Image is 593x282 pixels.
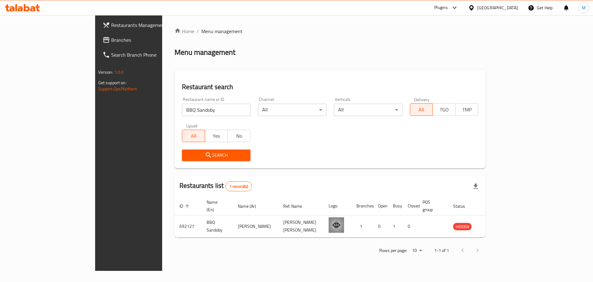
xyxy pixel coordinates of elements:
[432,103,456,116] button: TGO
[403,215,418,237] td: 0
[98,33,194,47] a: Branches
[111,36,189,44] span: Branches
[334,104,402,116] div: All
[182,130,205,142] button: All
[98,85,137,93] a: Support.OpsPlatform
[175,47,235,57] h2: Menu management
[329,217,344,233] img: BBQ Sandoby
[98,68,113,76] span: Version:
[225,181,252,191] div: Total records count
[423,198,441,213] span: POS group
[238,202,264,210] span: Name (Ar)
[434,4,448,11] div: Plugins
[233,215,278,237] td: [PERSON_NAME]
[258,104,326,116] div: All
[197,28,199,35] li: /
[351,197,373,215] th: Branches
[98,79,127,87] span: Get support on:
[388,215,403,237] td: 1
[186,124,198,128] label: Upsell
[175,28,486,35] nav: breadcrumb
[582,4,586,11] span: M
[182,150,250,161] button: Search
[202,215,233,237] td: BBQ Sandoby
[455,103,478,116] button: TMP
[111,51,189,59] span: Search Branch Phone
[205,130,228,142] button: Yes
[388,197,403,215] th: Busy
[182,104,250,116] input: Search for restaurant name or ID..
[201,28,242,35] span: Menu management
[379,247,407,254] p: Rows per page:
[453,202,473,210] span: Status
[458,105,476,114] span: TMP
[208,132,225,141] span: Yes
[373,215,388,237] td: 0
[413,105,431,114] span: All
[179,181,252,191] h2: Restaurants list
[185,132,203,141] span: All
[373,197,388,215] th: Open
[403,197,418,215] th: Closed
[187,151,246,159] span: Search
[175,197,502,237] table: enhanced table
[227,130,250,142] button: No
[414,97,430,102] label: Delivery
[468,179,483,194] div: Export file
[278,215,324,237] td: [PERSON_NAME] [PERSON_NAME]
[324,197,351,215] th: Logo
[481,197,502,215] th: Action
[486,223,497,230] div: Menu
[434,247,449,254] p: 1-1 of 1
[283,202,310,210] span: Ref. Name
[453,223,472,230] span: HIDDEN
[410,246,424,255] div: Rows per page:
[226,184,252,189] span: 1 record(s)
[98,47,194,62] a: Search Branch Phone
[207,198,225,213] span: Name (En)
[230,132,248,141] span: No
[477,4,518,11] div: [GEOGRAPHIC_DATA]
[179,202,191,210] span: ID
[435,105,453,114] span: TGO
[114,68,124,76] span: 1.0.0
[410,103,433,116] button: All
[111,21,189,29] span: Restaurants Management
[351,215,373,237] td: 1
[182,82,478,92] h2: Restaurant search
[98,18,194,33] a: Restaurants Management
